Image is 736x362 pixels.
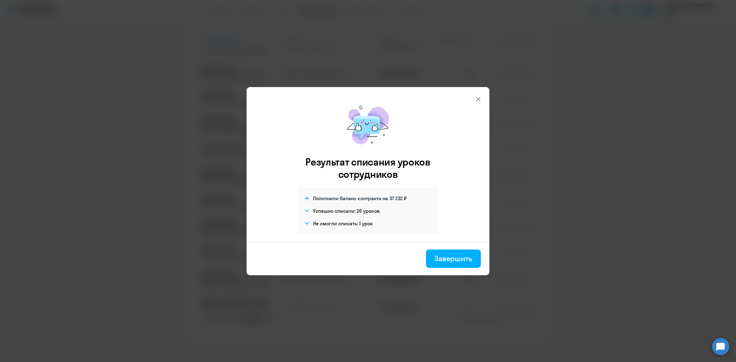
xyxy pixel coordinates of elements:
span: 37 232 ₽ [389,195,407,202]
h3: Результат списания уроков сотрудников [297,156,439,180]
span: Пополнили баланс контракта на [313,195,388,202]
div: Завершить [435,253,472,263]
button: Завершить [426,250,481,268]
img: mirage-message.png [340,99,396,151]
h4: Успешно списали: 26 уроков [313,208,380,214]
h4: Не смогли списать: 1 урок [313,220,373,227]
